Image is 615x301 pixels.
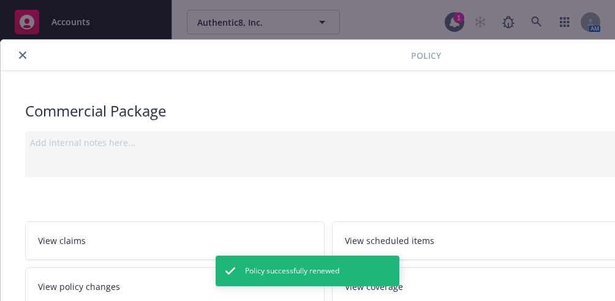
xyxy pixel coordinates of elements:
[345,234,434,247] span: View scheduled items
[38,280,120,293] span: View policy changes
[38,234,86,247] span: View claims
[15,48,30,63] button: close
[411,49,441,62] span: Policy
[25,221,325,260] a: View claims
[245,265,339,276] span: Policy successfully renewed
